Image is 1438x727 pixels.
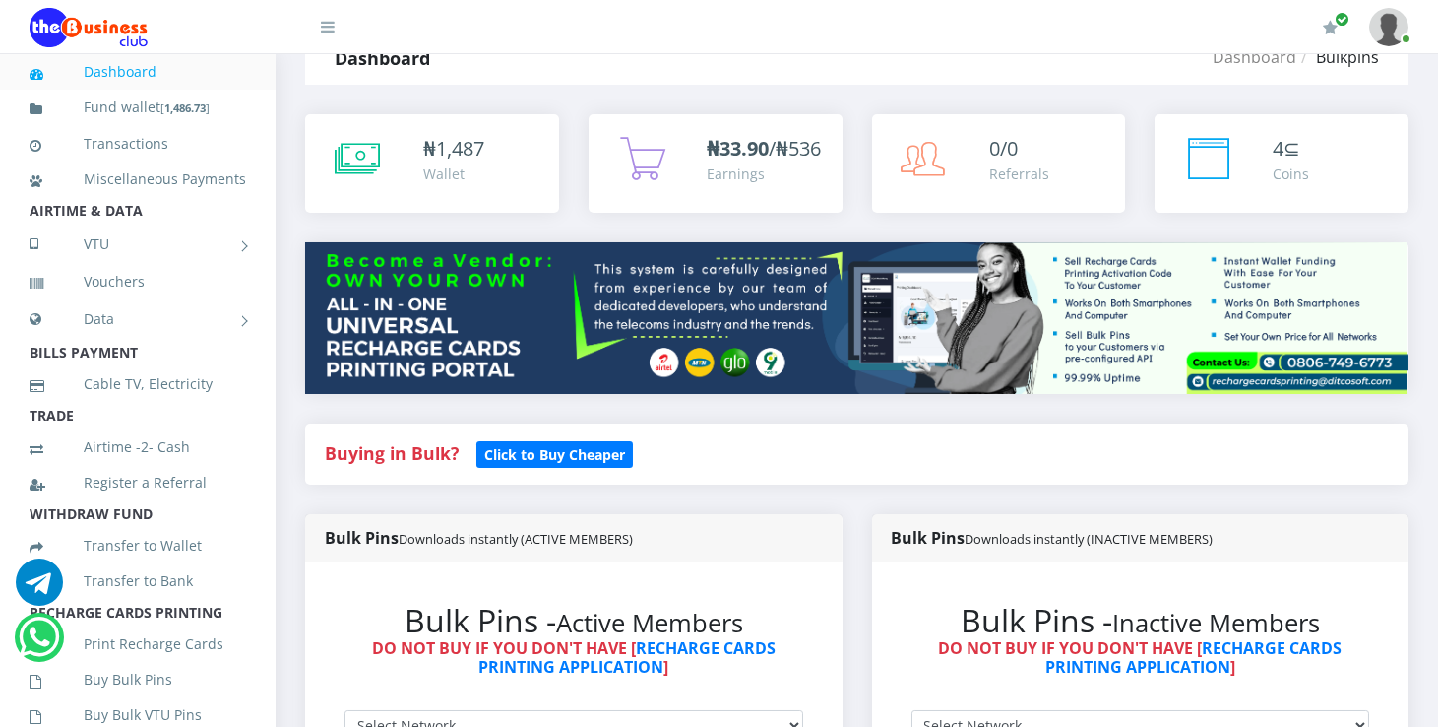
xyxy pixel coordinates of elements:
small: Active Members [556,606,743,640]
small: Downloads instantly (INACTIVE MEMBERS) [966,530,1214,548]
a: 0/0 Referrals [872,114,1126,213]
strong: DO NOT BUY IF YOU DON'T HAVE [ ] [938,637,1342,678]
b: Click to Buy Cheaper [484,445,625,464]
a: Register a Referral [30,460,246,505]
div: ₦ [423,134,484,164]
a: Fund wallet[1,486.73] [30,85,246,131]
strong: Bulk Pins [325,527,633,549]
strong: Buying in Bulk? [325,441,459,465]
a: Vouchers [30,259,246,304]
a: Dashboard [30,49,246,95]
div: Referrals [990,164,1050,184]
a: Click to Buy Cheaper [476,441,633,465]
a: ₦1,487 Wallet [305,114,559,213]
a: Print Recharge Cards [30,622,246,667]
b: 1,486.73 [164,100,206,115]
a: Transactions [30,121,246,166]
a: ₦33.90/₦536 Earnings [589,114,843,213]
a: VTU [30,220,246,269]
a: Chat for support [19,628,59,661]
img: multitenant_rcp.png [305,242,1408,394]
span: 0/0 [990,135,1019,162]
span: 1,487 [436,135,484,162]
strong: DO NOT BUY IF YOU DON'T HAVE [ ] [372,637,776,678]
a: Transfer to Wallet [30,523,246,568]
span: /₦536 [707,135,821,162]
div: Earnings [707,164,821,184]
a: Chat for support [16,573,63,606]
a: Airtime -2- Cash [30,425,246,470]
li: Bulkpins [1296,45,1379,69]
h2: Bulk Pins - [911,602,1370,639]
small: Inactive Members [1112,606,1320,640]
a: RECHARGE CARDS PRINTING APPLICATION [478,637,776,678]
span: Renew/Upgrade Subscription [1335,12,1349,27]
b: ₦33.90 [707,135,769,162]
img: Logo [30,8,148,47]
a: Buy Bulk Pins [30,657,246,702]
i: Renew/Upgrade Subscription [1323,20,1338,35]
a: Miscellaneous Payments [30,157,246,202]
a: Cable TV, Electricity [30,362,246,407]
span: 4 [1273,135,1283,162]
img: User [1369,8,1408,46]
div: ⊆ [1273,134,1309,164]
small: Downloads instantly (ACTIVE MEMBERS) [399,530,633,548]
a: Data [30,295,246,344]
small: [ ] [160,100,210,115]
a: Transfer to Bank [30,559,246,604]
a: RECHARGE CARDS PRINTING APPLICATION [1045,637,1343,678]
h2: Bulk Pins - [344,602,803,639]
a: Dashboard [1213,46,1296,68]
strong: Dashboard [335,46,430,70]
div: Coins [1273,164,1309,184]
strong: Bulk Pins [892,527,1214,549]
div: Wallet [423,164,484,184]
